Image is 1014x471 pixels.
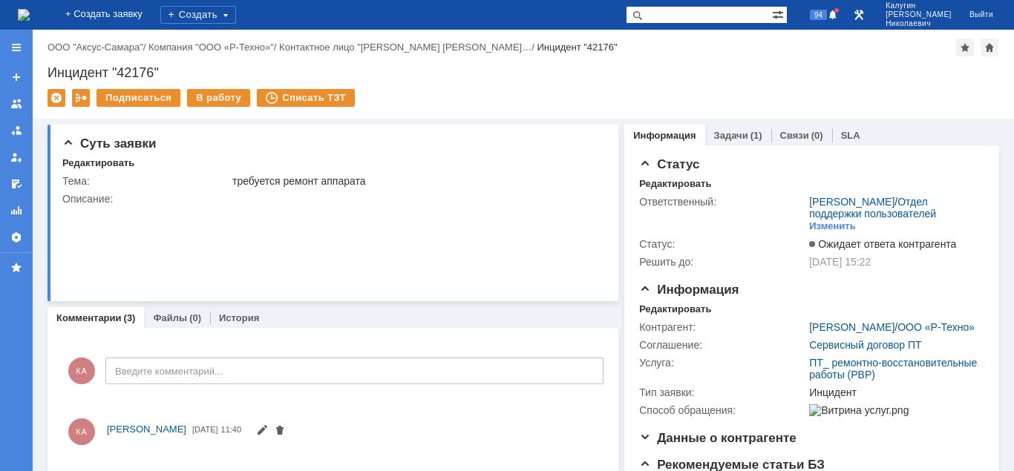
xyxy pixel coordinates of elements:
[537,42,617,53] div: Инцидент "42176"
[809,357,977,381] a: ПТ_ ремонтно-восстановительные работы (РВР)
[809,404,909,416] img: Витрина услуг.png
[4,172,28,196] a: Мои согласования
[107,424,186,435] span: [PERSON_NAME]
[886,19,952,28] span: Николаевич
[780,130,809,141] a: Связи
[62,175,229,187] div: Тема:
[62,157,134,169] div: Редактировать
[809,321,975,333] div: /
[219,312,259,323] a: История
[809,256,871,268] span: [DATE] 15:22
[189,312,201,323] div: (0)
[809,220,856,232] div: Изменить
[62,193,601,205] div: Описание:
[809,196,894,208] a: [PERSON_NAME]
[18,9,30,21] img: logo
[809,321,894,333] a: [PERSON_NAME]
[256,426,268,438] span: Редактировать
[4,65,28,89] a: Создать заявку
[809,238,956,250] span: Ожидает ответа контрагента
[772,7,787,21] span: Расширенный поиск
[897,321,975,333] a: ООО «Р-Техно»
[192,425,218,434] span: [DATE]
[810,10,827,20] span: 94
[48,42,148,53] div: /
[639,431,797,445] span: Данные о контрагенте
[68,358,95,384] span: КА
[809,196,936,220] a: Отдел поддержки пользователей
[279,42,537,53] div: /
[232,175,598,187] div: требуется ремонт аппарата
[956,39,974,56] div: Добавить в избранное
[4,199,28,223] a: Отчеты
[639,196,806,208] div: Ответственный:
[639,386,806,398] div: Тип заявки:
[4,119,28,142] a: Заявки в моей ответственности
[809,339,921,351] a: Сервисный договор ПТ
[56,312,122,323] a: Комментарии
[148,42,279,53] div: /
[750,130,762,141] div: (1)
[148,42,274,53] a: Компания "ООО «Р-Техно»"
[841,130,860,141] a: SLA
[160,6,236,24] div: Создать
[850,6,868,24] a: Перейти в интерфейс администратора
[4,145,28,169] a: Мои заявки
[639,303,711,315] div: Редактировать
[107,422,186,437] a: [PERSON_NAME]
[279,42,531,53] a: Контактное лицо "[PERSON_NAME] [PERSON_NAME]…
[639,404,806,416] div: Способ обращения:
[639,283,739,297] span: Информация
[809,196,978,220] div: /
[639,157,699,171] span: Статус
[4,92,28,116] a: Заявки на командах
[221,425,242,434] span: 11:40
[639,321,806,333] div: Контрагент:
[48,42,143,53] a: ООО "Аксус-Самара"
[18,9,30,21] a: Перейти на домашнюю страницу
[714,130,748,141] a: Задачи
[981,39,998,56] div: Сделать домашней страницей
[62,136,156,151] span: Суть заявки
[124,312,136,323] div: (3)
[886,1,952,10] span: Калугин
[639,357,806,369] div: Услуга:
[274,426,286,438] span: Удалить
[4,225,28,249] a: Настройки
[48,89,65,107] div: Удалить
[72,89,90,107] div: Работа с массовостью
[48,65,999,80] div: Инцидент "42176"
[633,130,696,141] a: Информация
[639,178,711,190] div: Редактировать
[639,256,806,268] div: Решить до:
[809,386,978,398] div: Инцидент
[811,130,823,141] div: (0)
[639,238,806,250] div: Статус:
[886,10,952,19] span: [PERSON_NAME]
[639,339,806,351] div: Соглашение:
[153,312,187,323] a: Файлы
